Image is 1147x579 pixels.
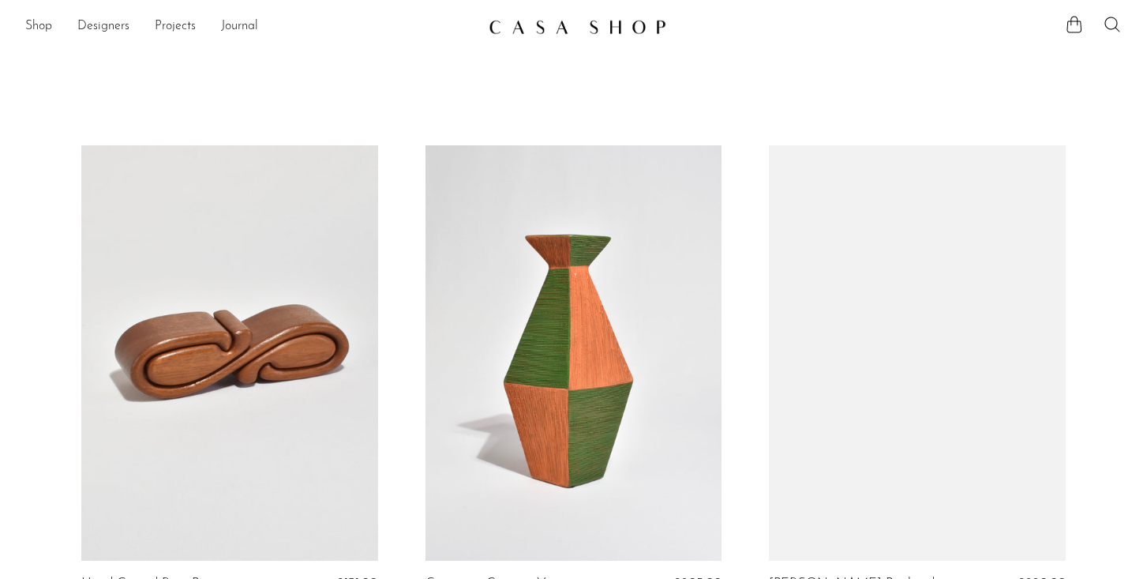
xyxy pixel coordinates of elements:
[221,17,258,37] a: Journal
[77,17,129,37] a: Designers
[25,17,52,37] a: Shop
[155,17,196,37] a: Projects
[25,13,476,40] ul: NEW HEADER MENU
[25,13,476,40] nav: Desktop navigation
